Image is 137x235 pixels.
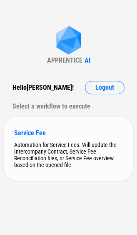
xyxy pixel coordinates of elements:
[12,81,74,94] div: Hello [PERSON_NAME] !
[52,26,85,56] img: Apprentice AI
[85,56,90,64] div: AI
[12,100,125,113] div: Select a workflow to execute
[14,129,123,137] div: Service Fee
[14,142,123,168] div: Automation for Service Fees. Will update the Intercompany Contract, Service Fee Reconciliation fi...
[47,56,82,64] div: APPRENTICE
[85,81,125,94] button: Logout
[95,84,114,91] span: Logout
